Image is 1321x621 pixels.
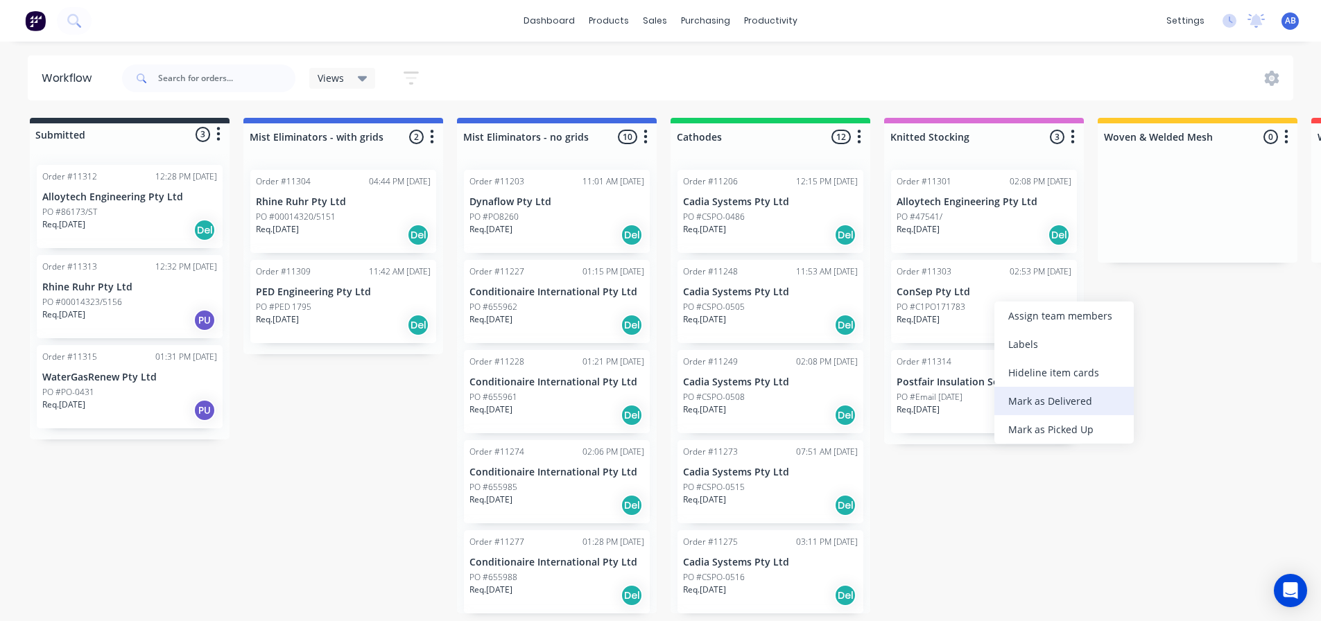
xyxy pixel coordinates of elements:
[796,536,858,548] div: 03:11 PM [DATE]
[582,356,644,368] div: 01:21 PM [DATE]
[582,265,644,278] div: 01:15 PM [DATE]
[994,387,1134,415] div: Mark as Delivered
[677,440,863,523] div: Order #1127307:51 AM [DATE]Cadia Systems Pty LtdPO #CSPO-0515Req.[DATE]Del
[256,286,431,298] p: PED Engineering Pty Ltd
[683,196,858,208] p: Cadia Systems Pty Ltd
[683,466,858,478] p: Cadia Systems Pty Ltd
[621,314,643,336] div: Del
[464,170,650,253] div: Order #1120311:01 AM [DATE]Dynaflow Pty LtdPO #PO8260Req.[DATE]Del
[158,64,295,92] input: Search for orders...
[155,351,217,363] div: 01:31 PM [DATE]
[796,265,858,278] div: 11:53 AM [DATE]
[42,281,217,293] p: Rhine Ruhr Pty Ltd
[42,386,94,399] p: PO #PO-0431
[683,446,738,458] div: Order #11273
[37,255,223,338] div: Order #1131312:32 PM [DATE]Rhine Ruhr Pty LtdPO #00014323/5156Req.[DATE]PU
[37,165,223,248] div: Order #1131212:28 PM [DATE]Alloytech Engineering Pty LtdPO #86173/STReq.[DATE]Del
[256,196,431,208] p: Rhine Ruhr Pty Ltd
[1285,15,1296,27] span: AB
[256,175,311,188] div: Order #11304
[834,494,856,516] div: Del
[42,308,85,321] p: Req. [DATE]
[256,223,299,236] p: Req. [DATE]
[621,494,643,516] div: Del
[683,175,738,188] div: Order #11206
[677,170,863,253] div: Order #1120612:15 PM [DATE]Cadia Systems Pty LtdPO #CSPO-0486Req.[DATE]Del
[1159,10,1211,31] div: settings
[469,196,644,208] p: Dynaflow Pty Ltd
[469,301,517,313] p: PO #655962
[994,301,1134,330] div: Assign team members
[897,196,1071,208] p: Alloytech Engineering Pty Ltd
[683,356,738,368] div: Order #11249
[897,223,940,236] p: Req. [DATE]
[582,175,644,188] div: 11:01 AM [DATE]
[683,223,726,236] p: Req. [DATE]
[621,224,643,246] div: Del
[683,376,858,388] p: Cadia Systems Pty Ltd
[582,446,644,458] div: 02:06 PM [DATE]
[42,261,97,273] div: Order #11313
[683,557,858,568] p: Cadia Systems Pty Ltd
[683,536,738,548] div: Order #11275
[42,218,85,231] p: Req. [DATE]
[256,265,311,278] div: Order #11309
[683,571,745,584] p: PO #CSPO-0516
[834,314,856,336] div: Del
[683,313,726,326] p: Req. [DATE]
[464,530,650,613] div: Order #1127701:28 PM [DATE]Conditionaire International Pty LtdPO #655988Req.[DATE]Del
[469,557,644,568] p: Conditionaire International Pty Ltd
[42,351,97,363] div: Order #11315
[469,584,512,596] p: Req. [DATE]
[1274,574,1307,607] div: Open Intercom Messenger
[469,391,517,403] p: PO #655961
[42,371,217,383] p: WaterGasRenew Pty Ltd
[256,313,299,326] p: Req. [DATE]
[469,286,644,298] p: Conditionaire International Pty Ltd
[469,481,517,493] p: PO #655985
[683,481,745,493] p: PO #CSPO-0515
[677,530,863,613] div: Order #1127503:11 PM [DATE]Cadia Systems Pty LtdPO #CSPO-0516Req.[DATE]Del
[469,571,517,584] p: PO #655988
[796,175,858,188] div: 12:15 PM [DATE]
[582,10,636,31] div: products
[636,10,674,31] div: sales
[1010,265,1071,278] div: 02:53 PM [DATE]
[621,584,643,606] div: Del
[42,191,217,203] p: Alloytech Engineering Pty Ltd
[193,219,216,241] div: Del
[193,399,216,421] div: PU
[677,350,863,433] div: Order #1124902:08 PM [DATE]Cadia Systems Pty LtdPO #CSPO-0508Req.[DATE]Del
[155,170,217,183] div: 12:28 PM [DATE]
[1010,175,1071,188] div: 02:08 PM [DATE]
[737,10,804,31] div: productivity
[407,224,429,246] div: Del
[994,358,1134,387] div: Hide line item cards
[469,466,644,478] p: Conditionaire International Pty Ltd
[834,404,856,426] div: Del
[407,314,429,336] div: Del
[891,170,1077,253] div: Order #1130102:08 PM [DATE]Alloytech Engineering Pty LtdPO #47541/Req.[DATE]Del
[683,286,858,298] p: Cadia Systems Pty Ltd
[464,260,650,343] div: Order #1122701:15 PM [DATE]Conditionaire International Pty LtdPO #655962Req.[DATE]Del
[469,175,524,188] div: Order #11203
[256,211,336,223] p: PO #00014320/5151
[464,350,650,433] div: Order #1122801:21 PM [DATE]Conditionaire International Pty LtdPO #655961Req.[DATE]Del
[674,10,737,31] div: purchasing
[469,493,512,506] p: Req. [DATE]
[369,175,431,188] div: 04:44 PM [DATE]
[891,350,1077,433] div: Order #1131410:54 AM [DATE]Postfair Insulation Solutions Pty LtdPO #Email [DATE]Req.[DATE]Del
[897,356,951,368] div: Order #11314
[683,403,726,416] p: Req. [DATE]
[897,265,951,278] div: Order #11303
[42,170,97,183] div: Order #11312
[683,265,738,278] div: Order #11248
[897,376,1071,388] p: Postfair Insulation Solutions Pty Ltd
[683,301,745,313] p: PO #CSPO-0505
[469,223,512,236] p: Req. [DATE]
[42,206,97,218] p: PO #86173/ST
[683,391,745,403] p: PO #CSPO-0508
[683,584,726,596] p: Req. [DATE]
[621,404,643,426] div: Del
[796,356,858,368] div: 02:08 PM [DATE]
